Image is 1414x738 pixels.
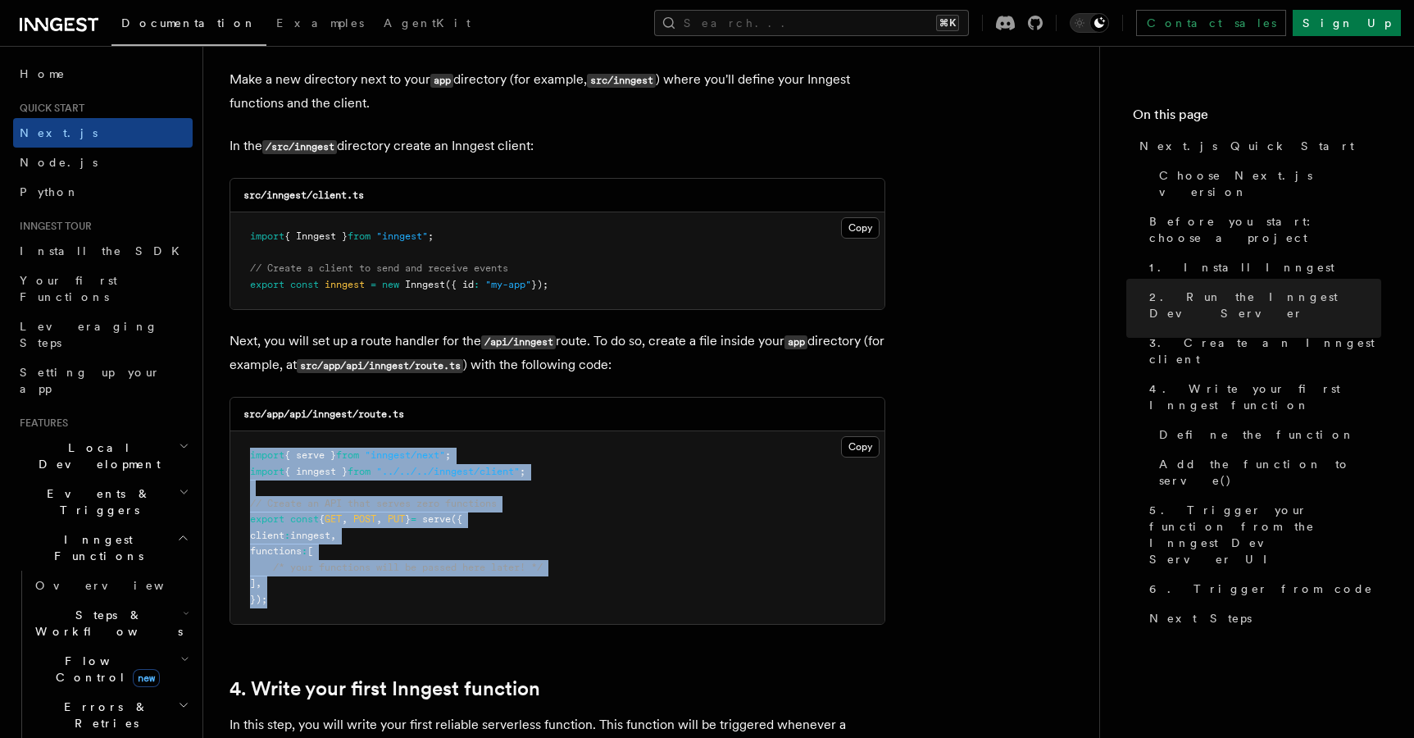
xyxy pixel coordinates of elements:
button: Steps & Workflows [29,600,193,646]
a: 1. Install Inngest [1143,253,1381,282]
span: Setting up your app [20,366,161,395]
span: functions [250,545,302,557]
span: Home [20,66,66,82]
a: Examples [266,5,374,44]
span: "my-app" [485,279,531,290]
p: In the directory create an Inngest client: [230,134,885,158]
span: , [256,577,261,589]
span: , [376,513,382,525]
a: Install the SDK [13,236,193,266]
a: 2. Run the Inngest Dev Server [1143,282,1381,328]
span: Errors & Retries [29,699,178,731]
button: Toggle dark mode [1070,13,1109,33]
span: import [250,449,284,461]
a: Add the function to serve() [1153,449,1381,495]
span: : [284,530,290,541]
span: Next.js Quick Start [1139,138,1354,154]
a: Node.js [13,148,193,177]
span: "../../../inngest/client" [376,466,520,477]
span: from [348,466,371,477]
span: const [290,279,319,290]
button: Copy [841,217,880,239]
span: Inngest Functions [13,531,177,564]
a: 6. Trigger from code [1143,574,1381,604]
code: src/app/api/inngest/route.ts [243,408,404,420]
code: app [430,74,453,88]
code: src/app/api/inngest/route.ts [297,359,463,373]
span: 2. Run the Inngest Dev Server [1149,289,1381,321]
span: Node.js [20,156,98,169]
span: } [405,513,411,525]
span: Choose Next.js version [1159,167,1381,200]
a: 3. Create an Inngest client [1143,328,1381,374]
span: client [250,530,284,541]
a: Contact sales [1136,10,1286,36]
span: from [336,449,359,461]
a: Next.js Quick Start [1133,131,1381,161]
span: 6. Trigger from code [1149,581,1373,597]
span: ; [428,230,434,242]
code: src/inngest [587,74,656,88]
a: AgentKit [374,5,480,44]
span: Install the SDK [20,244,189,257]
span: = [411,513,416,525]
a: Setting up your app [13,358,193,403]
button: Copy [841,436,880,458]
span: // Create a client to send and receive events [250,262,508,274]
span: 1. Install Inngest [1149,259,1334,276]
p: Next, you will set up a route handler for the route. To do so, create a file inside your director... [230,330,885,377]
a: Next Steps [1143,604,1381,633]
span: Leveraging Steps [20,320,158,349]
span: inngest [290,530,330,541]
span: Next Steps [1149,610,1252,626]
span: { serve } [284,449,336,461]
a: Sign Up [1293,10,1401,36]
span: export [250,513,284,525]
span: 4. Write your first Inngest function [1149,380,1381,413]
span: Flow Control [29,653,180,686]
span: import [250,466,284,477]
a: Overview [29,571,193,600]
kbd: ⌘K [936,15,959,31]
span: : [302,545,307,557]
span: export [250,279,284,290]
span: Local Development [13,440,179,472]
span: [ [307,545,313,557]
span: GET [325,513,342,525]
span: AgentKit [384,16,471,30]
span: /* your functions will be passed here later! */ [273,562,543,573]
span: new [382,279,399,290]
span: Your first Functions [20,274,117,303]
span: }); [531,279,548,290]
span: }); [250,594,267,605]
span: { inngest } [284,466,348,477]
span: Python [20,185,80,198]
span: Features [13,417,68,430]
a: Define the function [1153,420,1381,449]
span: Documentation [121,16,257,30]
a: Home [13,59,193,89]
span: Events & Triggers [13,485,179,518]
span: import [250,230,284,242]
span: const [290,513,319,525]
button: Local Development [13,433,193,479]
span: = [371,279,376,290]
code: app [784,335,807,349]
span: Inngest [405,279,445,290]
button: Errors & Retries [29,692,193,738]
a: Your first Functions [13,266,193,312]
p: Make a new directory next to your directory (for example, ) where you'll define your Inngest func... [230,68,885,115]
span: { Inngest } [284,230,348,242]
span: : [474,279,480,290]
span: from [348,230,371,242]
a: Python [13,177,193,207]
span: Before you start: choose a project [1149,213,1381,246]
span: serve [422,513,451,525]
code: /src/inngest [262,140,337,154]
code: src/inngest/client.ts [243,189,364,201]
span: new [133,669,160,687]
span: "inngest" [376,230,428,242]
a: Next.js [13,118,193,148]
a: Before you start: choose a project [1143,207,1381,253]
span: 5. Trigger your function from the Inngest Dev Server UI [1149,502,1381,567]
